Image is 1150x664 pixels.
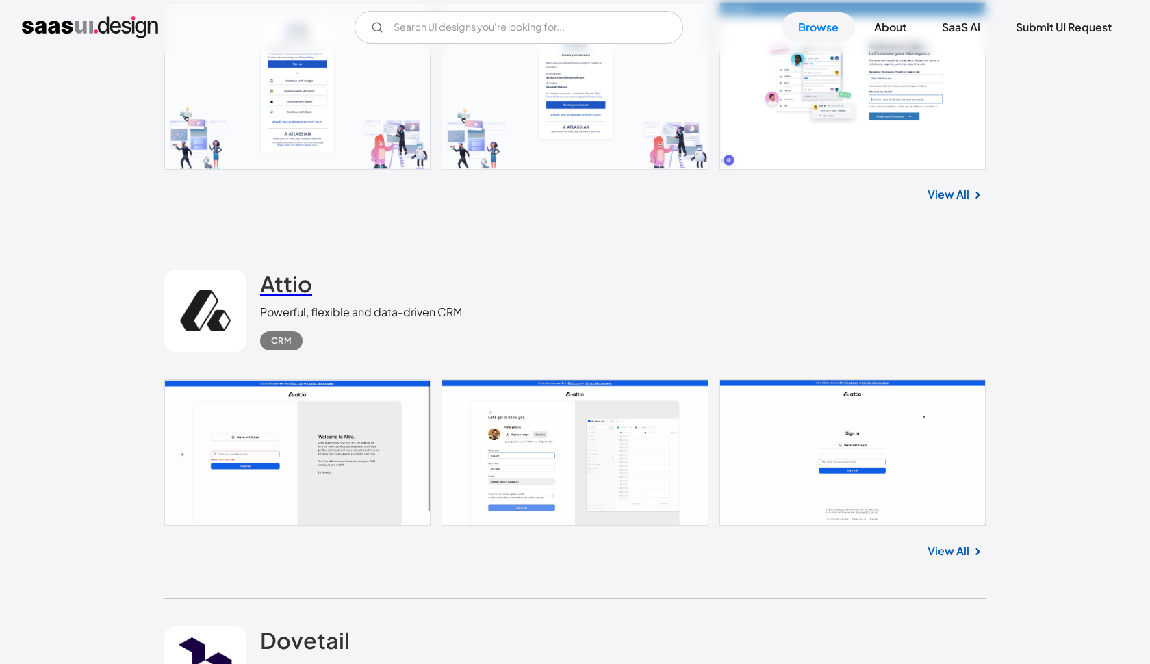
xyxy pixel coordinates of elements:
a: Dovetail [260,626,350,661]
a: View All [928,186,969,203]
a: View All [928,543,969,559]
a: Browse [782,12,855,42]
a: SaaS Ai [925,12,997,42]
a: home [22,16,158,38]
div: Powerful, flexible and data-driven CRM [260,304,462,320]
a: Attio [260,270,312,304]
h2: Dovetail [260,626,350,654]
a: About [858,12,923,42]
h2: Attio [260,270,312,297]
form: Email Form [355,11,683,44]
div: CRM [271,333,292,349]
a: Submit UI Request [999,12,1128,42]
input: Search UI designs you're looking for... [355,11,683,44]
